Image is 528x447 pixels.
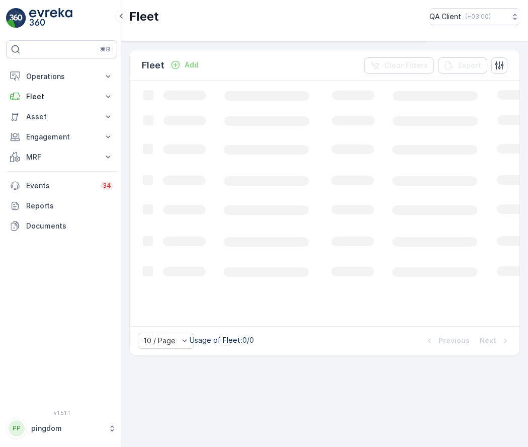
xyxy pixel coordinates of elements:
[6,196,117,216] a: Reports
[6,410,117,416] span: v 1.51.1
[6,176,117,196] a: Events34
[6,418,117,439] button: PPpingdom
[100,45,110,53] p: ⌘B
[6,87,117,107] button: Fleet
[429,12,461,22] p: QA Client
[458,60,481,70] p: Export
[438,336,470,346] p: Previous
[166,59,203,71] button: Add
[384,60,428,70] p: Clear Filters
[423,335,471,347] button: Previous
[103,182,111,190] p: 34
[6,66,117,87] button: Operations
[465,13,491,21] p: ( +03:00 )
[29,8,72,28] img: logo_light-DOdMpM7g.png
[9,420,25,436] div: PP
[26,132,97,142] p: Engagement
[31,423,103,433] p: pingdom
[26,201,113,211] p: Reports
[26,221,113,231] p: Documents
[6,8,26,28] img: logo
[6,216,117,236] a: Documents
[26,92,97,102] p: Fleet
[6,107,117,127] button: Asset
[429,8,520,25] button: QA Client(+03:00)
[438,57,487,73] button: Export
[479,335,511,347] button: Next
[190,335,254,345] p: Usage of Fleet : 0/0
[364,57,434,73] button: Clear Filters
[185,60,199,70] p: Add
[26,71,97,82] p: Operations
[6,147,117,167] button: MRF
[142,58,164,72] p: Fleet
[6,127,117,147] button: Engagement
[26,181,95,191] p: Events
[480,336,496,346] p: Next
[26,152,97,162] p: MRF
[26,112,97,122] p: Asset
[129,9,159,25] p: Fleet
